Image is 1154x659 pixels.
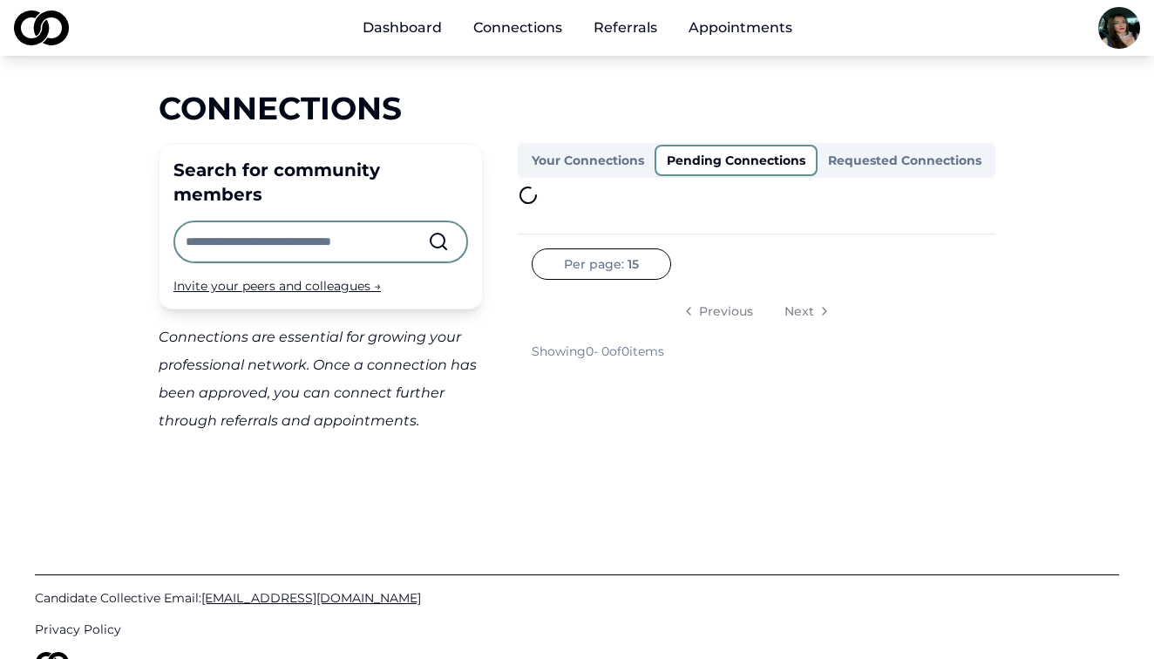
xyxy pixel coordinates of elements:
a: Dashboard [349,10,456,45]
a: Referrals [580,10,671,45]
div: Search for community members [173,158,468,207]
button: Your Connections [521,146,655,174]
button: Requested Connections [818,146,992,174]
img: 7d420cc2-3d32-43ed-b8d8-98e8fdbd5da2-meee111-profile_picture.jpg [1098,7,1140,49]
button: Per page:15 [532,248,671,280]
div: Connections are essential for growing your professional network. Once a connection has been appro... [159,323,483,435]
a: Connections [459,10,576,45]
nav: pagination [532,294,981,329]
span: [EMAIL_ADDRESS][DOMAIN_NAME] [201,590,421,606]
a: Appointments [675,10,806,45]
a: Candidate Collective Email:[EMAIL_ADDRESS][DOMAIN_NAME] [35,589,1119,607]
a: Privacy Policy [35,621,1119,638]
div: Connections [159,91,995,126]
img: logo [14,10,69,45]
div: Invite your peers and colleagues → [173,277,468,295]
nav: Main [349,10,806,45]
span: 15 [628,255,639,273]
div: Showing 0 - 0 of 0 items [532,343,664,360]
button: Pending Connections [655,145,818,176]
